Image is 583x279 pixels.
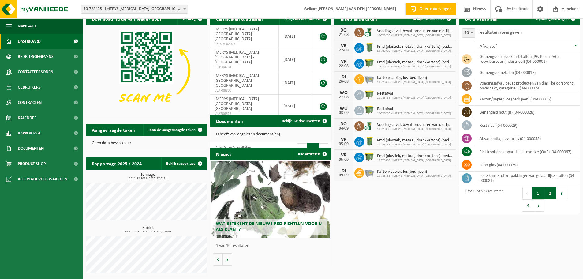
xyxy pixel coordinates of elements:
[86,25,207,116] img: Download de VHEPlus App
[211,161,330,238] a: Wat betekent de nieuwe RED-richtlijn voor u als klant?
[338,137,350,142] div: VR
[377,169,451,174] span: Karton/papier, los (bedrijven)
[377,138,453,143] span: Pmd (plastiek, metaal, drankkartons) (bedrijven)
[215,42,274,47] span: RED25002025
[478,30,522,35] label: resultaten weergeven
[92,141,201,145] p: Geen data beschikbaar.
[475,172,580,185] td: lege kunststof verpakkingen van gevaarlijke stoffen (04-000081)
[182,17,196,21] span: Verberg
[18,49,54,64] span: Bedrijfsgegevens
[364,74,375,84] img: WB-2500-GAL-GY-01
[161,157,206,170] a: Bekijk rapportage
[216,132,325,137] p: U heeft 299 ongelezen document(en).
[364,120,375,131] img: WB-0140-CU
[338,90,350,95] div: WO
[364,152,375,162] img: WB-1100-HPE-GN-50
[377,91,451,96] span: Restafval
[210,148,237,160] h2: Nieuws
[18,64,53,80] span: Contactpersonen
[475,119,580,132] td: restafval (04-000029)
[531,13,579,25] a: Ophaling aanvragen
[377,154,453,159] span: Pmd (plastiek, metaal, drankkartons) (bedrijven)
[475,52,580,66] td: gemengde harde kunststoffen (PE, PP en PVC), recycleerbaar (industrieel) (04-000001)
[86,157,148,169] h2: Rapportage 2025 / 2024
[18,80,41,95] span: Gebruikers
[364,42,375,53] img: WB-0240-HPE-GN-50
[377,127,453,131] span: 10-723435 - IMERYS [MEDICAL_DATA] [GEOGRAPHIC_DATA]
[418,6,453,12] span: Offerte aanvragen
[522,187,532,199] button: Previous
[377,34,453,37] span: 10-723435 - IMERYS [MEDICAL_DATA] [GEOGRAPHIC_DATA]
[413,17,444,21] span: Bekijk uw kalender
[81,5,188,13] span: 10-723435 - IMERYS TALC BELGIUM - GENT
[408,13,455,25] a: Bekijk uw kalender
[377,29,453,34] span: Voedingsafval, bevat producten van dierlijke oorsprong, onverpakt, categorie 3
[377,76,451,81] span: Karton/papier, los (bedrijven)
[475,145,580,158] td: elektronische apparatuur - overige (OVE) (04-000067)
[89,230,207,233] span: 2024: 198,620 m3 - 2025: 144,340 m3
[338,122,350,126] div: DO
[556,187,568,199] button: 3
[338,48,350,53] div: 22-08
[18,110,37,126] span: Kalender
[338,142,350,146] div: 05-09
[282,119,320,123] span: Bekijk uw documenten
[215,97,259,111] span: IMERYS [MEDICAL_DATA] [GEOGRAPHIC_DATA] - [GEOGRAPHIC_DATA]
[338,126,350,131] div: 04-09
[279,25,312,48] td: [DATE]
[475,92,580,106] td: karton/papier, los (bedrijven) (04-000026)
[377,159,453,162] span: 10-723435 - IMERYS [MEDICAL_DATA] [GEOGRAPHIC_DATA]
[462,187,503,212] div: 1 tot 10 van 37 resultaten
[210,115,249,127] h2: Documenten
[338,64,350,68] div: 22-08
[480,44,497,49] span: Afvalstof
[89,226,207,233] h3: Kubiek
[215,27,259,41] span: IMERYS [MEDICAL_DATA] [GEOGRAPHIC_DATA] - [GEOGRAPHIC_DATA]
[279,13,331,25] a: Bekijk uw certificaten
[377,60,453,65] span: Pmd (plastiek, metaal, drankkartons) (bedrijven)
[462,28,475,38] span: 10
[544,187,556,199] button: 2
[215,50,259,65] span: IMERYS [MEDICAL_DATA] [GEOGRAPHIC_DATA] - [GEOGRAPHIC_DATA]
[532,187,544,199] button: 1
[18,126,41,141] span: Rapportage
[213,253,223,266] button: Vorige
[317,7,396,11] strong: [PERSON_NAME] VAN DEN [PERSON_NAME]
[338,111,350,115] div: 03-09
[18,141,44,156] span: Documenten
[18,18,37,34] span: Navigatie
[277,115,331,127] a: Bekijk uw documenten
[475,106,580,119] td: behandeld hout (B) (04-000028)
[338,168,350,173] div: DI
[377,81,451,84] span: 10-723435 - IMERYS [MEDICAL_DATA] [GEOGRAPHIC_DATA]
[405,3,456,15] a: Offerte aanvragen
[475,79,580,92] td: voedingsafval, bevat producten van dierlijke oorsprong, onverpakt, categorie 3 (04-000024)
[338,106,350,111] div: WO
[338,43,350,48] div: VR
[364,89,375,100] img: WB-1100-HPE-GN-50
[338,153,350,158] div: VR
[293,148,331,160] a: Alle artikelen
[364,27,375,37] img: WB-0140-CU
[86,124,141,136] h2: Aangevraagde taken
[338,80,350,84] div: 26-08
[18,34,41,49] span: Dashboard
[18,95,42,110] span: Contracten
[364,105,375,115] img: WB-1100-HPE-GN-50
[462,29,475,37] span: 10
[215,88,274,93] span: VLA708800
[215,65,274,70] span: VLA904781
[338,173,350,178] div: 09-09
[536,17,569,21] span: Ophaling aanvragen
[338,158,350,162] div: 05-09
[364,136,375,146] img: WB-0240-HPE-GN-50
[338,95,350,100] div: 27-08
[475,66,580,79] td: gemengde metalen (04-000017)
[475,158,580,172] td: labo-glas (04-000079)
[89,173,207,180] h3: Tonnage
[377,44,453,49] span: Pmd (plastiek, metaal, drankkartons) (bedrijven)
[216,221,322,232] span: Wat betekent de nieuwe RED-richtlijn voor u als klant?
[377,96,451,100] span: 10-723435 - IMERYS [MEDICAL_DATA] [GEOGRAPHIC_DATA]
[216,244,328,248] p: 1 van 10 resultaten
[377,123,453,127] span: Voedingsafval, bevat producten van dierlijke oorsprong, onverpakt, categorie 3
